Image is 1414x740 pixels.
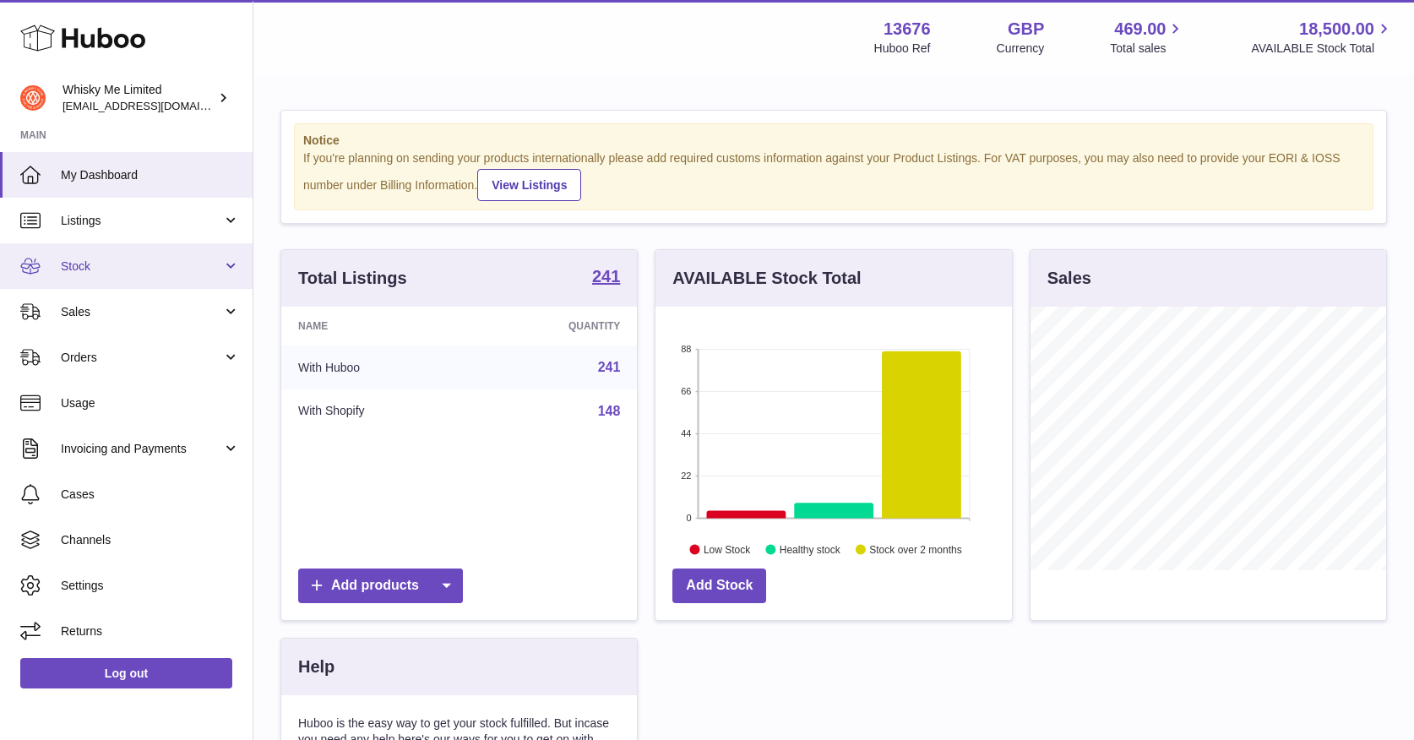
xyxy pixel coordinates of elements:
[704,543,751,555] text: Low Stock
[870,543,962,555] text: Stock over 2 months
[672,569,766,603] a: Add Stock
[281,307,473,346] th: Name
[61,213,222,229] span: Listings
[61,532,240,548] span: Channels
[1251,18,1394,57] a: 18,500.00 AVAILABLE Stock Total
[61,258,222,275] span: Stock
[63,99,248,112] span: [EMAIL_ADDRESS][DOMAIN_NAME]
[672,267,861,290] h3: AVAILABLE Stock Total
[61,395,240,411] span: Usage
[61,304,222,320] span: Sales
[298,656,334,678] h3: Help
[884,18,931,41] strong: 13676
[1251,41,1394,57] span: AVAILABLE Stock Total
[61,441,222,457] span: Invoicing and Payments
[298,569,463,603] a: Add products
[682,471,692,481] text: 22
[592,268,620,288] a: 241
[61,487,240,503] span: Cases
[281,346,473,389] td: With Huboo
[1110,41,1185,57] span: Total sales
[598,404,621,418] a: 148
[61,350,222,366] span: Orders
[303,150,1364,201] div: If you're planning on sending your products internationally please add required customs informati...
[1299,18,1374,41] span: 18,500.00
[61,623,240,639] span: Returns
[303,133,1364,149] strong: Notice
[298,267,407,290] h3: Total Listings
[1008,18,1044,41] strong: GBP
[874,41,931,57] div: Huboo Ref
[682,344,692,354] text: 88
[598,360,621,374] a: 241
[61,578,240,594] span: Settings
[1114,18,1166,41] span: 469.00
[61,167,240,183] span: My Dashboard
[20,658,232,688] a: Log out
[477,169,581,201] a: View Listings
[682,428,692,438] text: 44
[1047,267,1091,290] h3: Sales
[63,82,215,114] div: Whisky Me Limited
[780,543,841,555] text: Healthy stock
[1110,18,1185,57] a: 469.00 Total sales
[281,389,473,433] td: With Shopify
[473,307,637,346] th: Quantity
[592,268,620,285] strong: 241
[997,41,1045,57] div: Currency
[682,386,692,396] text: 66
[687,513,692,523] text: 0
[20,85,46,111] img: orders@whiskyshop.com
